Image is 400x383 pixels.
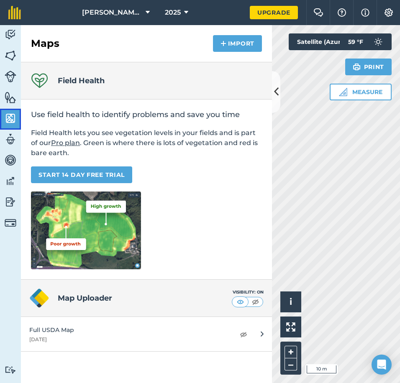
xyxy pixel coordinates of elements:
[31,110,262,120] h2: Use field health to identify problems and save you time
[286,322,295,332] img: Four arrows, one pointing top left, one top right, one bottom right and the last bottom left
[289,33,369,50] button: Satellite (Azure)
[29,336,226,343] div: [DATE]
[250,298,261,306] img: svg+xml;base64,PHN2ZyB4bWxucz0iaHR0cDovL3d3dy53My5vcmcvMjAwMC9zdmciIHdpZHRoPSI1MCIgaGVpZ2h0PSI0MC...
[5,91,16,104] img: svg+xml;base64,PHN2ZyB4bWxucz0iaHR0cDovL3d3dy53My5vcmcvMjAwMC9zdmciIHdpZHRoPSI1NiIgaGVpZ2h0PSI2MC...
[232,289,264,296] div: Visibility: On
[213,35,262,52] button: Import
[5,28,16,41] img: svg+xml;base64,PD94bWwgdmVyc2lvbj0iMS4wIiBlbmNvZGluZz0idXRmLTgiPz4KPCEtLSBHZW5lcmF0b3I6IEFkb2JlIE...
[58,292,232,304] h4: Map Uploader
[5,217,16,229] img: svg+xml;base64,PD94bWwgdmVyc2lvbj0iMS4wIiBlbmNvZGluZz0idXRmLTgiPz4KPCEtLSBHZW5lcmF0b3I6IEFkb2JlIE...
[361,8,369,18] img: svg+xml;base64,PHN2ZyB4bWxucz0iaHR0cDovL3d3dy53My5vcmcvMjAwMC9zdmciIHdpZHRoPSIxNyIgaGVpZ2h0PSIxNy...
[348,33,363,50] span: 59 ° F
[330,84,392,100] button: Measure
[165,8,181,18] span: 2025
[5,133,16,146] img: svg+xml;base64,PD94bWwgdmVyc2lvbj0iMS4wIiBlbmNvZGluZz0idXRmLTgiPz4KPCEtLSBHZW5lcmF0b3I6IEFkb2JlIE...
[29,288,49,308] img: logo
[313,8,323,17] img: Two speech bubbles overlapping with the left bubble in the forefront
[58,75,105,87] h4: Field Health
[31,128,262,158] p: Field Health lets you see vegetation levels in your fields and is part of our . Green is where th...
[370,33,387,50] img: svg+xml;base64,PD94bWwgdmVyc2lvbj0iMS4wIiBlbmNvZGluZz0idXRmLTgiPz4KPCEtLSBHZW5lcmF0b3I6IEFkb2JlIE...
[384,8,394,17] img: A cog icon
[5,175,16,187] img: svg+xml;base64,PD94bWwgdmVyc2lvbj0iMS4wIiBlbmNvZGluZz0idXRmLTgiPz4KPCEtLSBHZW5lcmF0b3I6IEFkb2JlIE...
[240,329,247,339] img: svg+xml;base64,PHN2ZyB4bWxucz0iaHR0cDovL3d3dy53My5vcmcvMjAwMC9zdmciIHdpZHRoPSIxOCIgaGVpZ2h0PSIyNC...
[221,38,226,49] img: svg+xml;base64,PHN2ZyB4bWxucz0iaHR0cDovL3d3dy53My5vcmcvMjAwMC9zdmciIHdpZHRoPSIxNCIgaGVpZ2h0PSIyNC...
[82,8,142,18] span: [PERSON_NAME] [PERSON_NAME]
[235,298,246,306] img: svg+xml;base64,PHN2ZyB4bWxucz0iaHR0cDovL3d3dy53My5vcmcvMjAwMC9zdmciIHdpZHRoPSI1MCIgaGVpZ2h0PSI0MC...
[337,8,347,17] img: A question mark icon
[339,88,347,96] img: Ruler icon
[5,154,16,166] img: svg+xml;base64,PD94bWwgdmVyc2lvbj0iMS4wIiBlbmNvZGluZz0idXRmLTgiPz4KPCEtLSBHZW5lcmF0b3I6IEFkb2JlIE...
[29,325,226,334] div: Full USDA Map
[285,346,297,358] button: +
[5,112,16,125] img: svg+xml;base64,PHN2ZyB4bWxucz0iaHR0cDovL3d3dy53My5vcmcvMjAwMC9zdmciIHdpZHRoPSI1NiIgaGVpZ2h0PSI2MC...
[5,49,16,62] img: svg+xml;base64,PHN2ZyB4bWxucz0iaHR0cDovL3d3dy53My5vcmcvMjAwMC9zdmciIHdpZHRoPSI1NiIgaGVpZ2h0PSI2MC...
[21,317,272,352] a: Full USDA Map[DATE]
[250,6,298,19] a: Upgrade
[340,33,392,50] button: 59 °F
[5,196,16,208] img: svg+xml;base64,PD94bWwgdmVyc2lvbj0iMS4wIiBlbmNvZGluZz0idXRmLTgiPz4KPCEtLSBHZW5lcmF0b3I6IEFkb2JlIE...
[285,358,297,370] button: –
[51,139,80,147] a: Pro plan
[290,296,292,307] span: i
[372,355,392,375] div: Open Intercom Messenger
[353,62,361,72] img: svg+xml;base64,PHN2ZyB4bWxucz0iaHR0cDovL3d3dy53My5vcmcvMjAwMC9zdmciIHdpZHRoPSIxOSIgaGVpZ2h0PSIyNC...
[5,71,16,82] img: svg+xml;base64,PD94bWwgdmVyc2lvbj0iMS4wIiBlbmNvZGluZz0idXRmLTgiPz4KPCEtLSBHZW5lcmF0b3I6IEFkb2JlIE...
[345,59,392,75] button: Print
[31,37,59,50] h2: Maps
[8,6,21,19] img: fieldmargin Logo
[5,366,16,374] img: svg+xml;base64,PD94bWwgdmVyc2lvbj0iMS4wIiBlbmNvZGluZz0idXRmLTgiPz4KPCEtLSBHZW5lcmF0b3I6IEFkb2JlIE...
[280,291,301,312] button: i
[31,166,132,183] a: START 14 DAY FREE TRIAL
